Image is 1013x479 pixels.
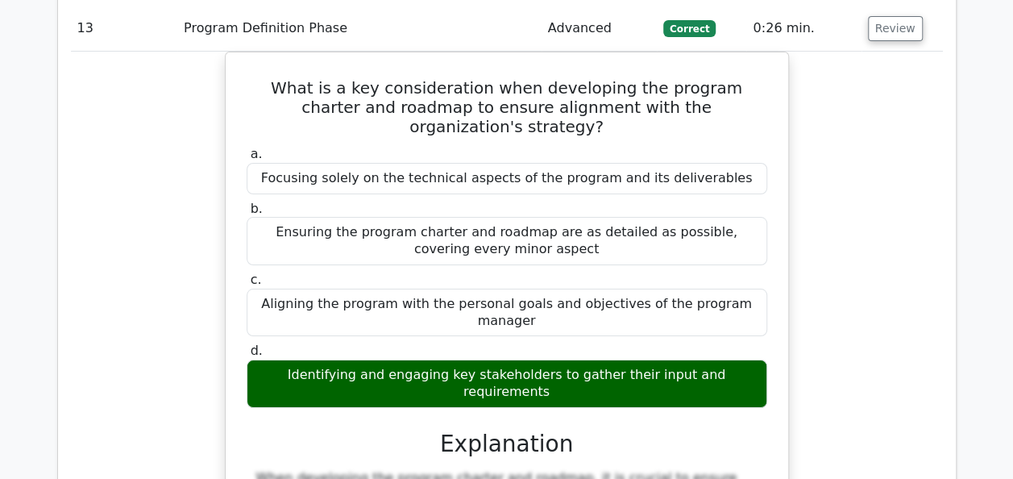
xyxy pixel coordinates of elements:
td: Program Definition Phase [177,6,542,52]
span: b. [251,201,263,216]
div: Aligning the program with the personal goals and objectives of the program manager [247,289,767,337]
div: Focusing solely on the technical aspects of the program and its deliverables [247,163,767,194]
h5: What is a key consideration when developing the program charter and roadmap to ensure alignment w... [245,78,769,136]
td: 0:26 min. [746,6,861,52]
td: 13 [71,6,178,52]
button: Review [868,16,923,41]
span: Correct [663,20,716,36]
div: Identifying and engaging key stakeholders to gather their input and requirements [247,360,767,408]
span: a. [251,146,263,161]
span: c. [251,272,262,287]
div: Ensuring the program charter and roadmap are as detailed as possible, covering every minor aspect [247,217,767,265]
td: Advanced [542,6,657,52]
span: d. [251,343,263,358]
h3: Explanation [256,431,758,458]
